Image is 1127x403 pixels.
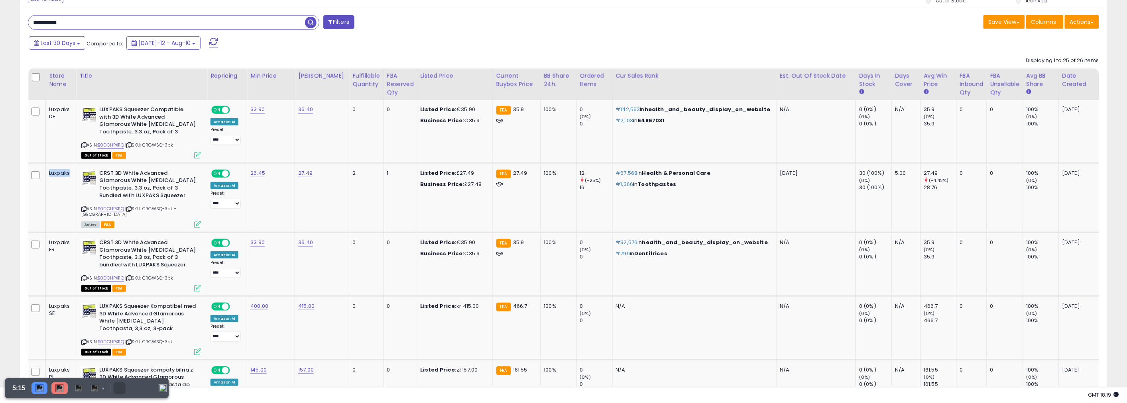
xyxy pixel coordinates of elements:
small: (0%) [859,177,870,184]
div: 100% [1027,106,1059,113]
a: B0DCHPX11Q [98,205,124,212]
div: 0 [580,303,612,310]
div: 35.9 [924,120,956,127]
div: 30 (100%) [859,184,891,191]
div: €35.9 [421,250,487,257]
div: 466.7 [924,317,956,324]
span: 161.55 [513,366,527,374]
div: [PERSON_NAME] [298,72,346,80]
div: 35.9 [924,239,956,246]
small: (0%) [1027,246,1038,253]
div: 2 [352,170,377,177]
div: 12 [580,170,612,177]
div: kr 415.00 [421,303,487,310]
div: 5.00 [895,170,914,177]
div: 100% [544,303,570,310]
a: 400.00 [250,302,268,310]
p: in [616,170,771,177]
a: 36.40 [298,106,313,113]
div: Preset: [210,191,241,209]
div: Repricing [210,72,244,80]
span: #2,103 [616,117,633,124]
div: [DATE] [1062,170,1094,177]
div: £27.48 [421,181,487,188]
button: [DATE]-12 - Aug-10 [126,36,201,50]
span: ON [212,303,222,310]
span: FBA [112,285,126,292]
span: #1,366 [616,180,633,188]
div: 0 [387,239,411,246]
span: [DATE]-12 - Aug-10 [138,39,191,47]
div: 100% [1027,317,1059,324]
span: Toothpastes [638,180,677,188]
b: CRST 3D White Advanced Glamorous White [MEDICAL_DATA] Toothpaste, 3.3 oz, Pack of 3 Bundled with ... [99,170,196,201]
b: Business Price: [421,180,464,188]
a: 33.90 [250,239,265,246]
span: All listings that are currently out of stock and unavailable for purchase on Amazon [81,152,111,159]
div: [DATE] [1062,303,1094,310]
small: Avg Win Price. [924,88,929,96]
p: in [616,106,771,113]
div: 35.9 [924,253,956,260]
div: 161.55 [924,366,956,374]
a: 26.45 [250,169,265,177]
div: 100% [1027,253,1059,260]
b: Listed Price: [421,239,457,246]
span: ON [212,107,222,113]
p: N/A [780,303,850,310]
div: Fulfillable Quantity [352,72,380,88]
small: (0%) [924,374,935,380]
span: | SKU: CRGWSQ-3pk - [GEOGRAPHIC_DATA] [81,205,177,217]
div: 0 [580,366,612,374]
small: Days In Stock. [859,88,864,96]
span: 27.49 [513,169,527,177]
div: 0 (0%) [859,303,891,310]
div: Min Price [250,72,291,80]
div: Amazon AI [210,251,238,258]
a: 415.00 [298,302,315,310]
span: OFF [229,170,242,177]
div: 0 [990,106,1017,113]
span: Compared to: [87,40,123,47]
div: 100% [544,106,570,113]
span: #799 [616,250,630,257]
div: Date Created [1062,72,1097,88]
div: 0 [352,303,377,310]
div: Luxpaks FR [49,239,70,253]
div: [DATE] [1062,106,1094,113]
span: FBA [112,152,126,159]
span: Last 30 Days [41,39,75,47]
img: 51V5RMdXR1L._SL40_.jpg [81,170,97,186]
b: Business Price: [421,250,464,257]
div: 0 (0%) [859,239,891,246]
div: N/A [616,303,771,310]
div: 0 [990,239,1017,246]
div: FBA inbound Qty [960,72,984,97]
b: Business Price: [421,117,464,124]
div: 100% [544,366,570,374]
div: Title [79,72,204,80]
div: Ordered Items [580,72,609,88]
div: 100% [1027,303,1059,310]
div: N/A [616,366,771,374]
p: N/A [780,239,850,246]
span: OFF [229,240,242,246]
div: ASIN: [81,239,201,291]
div: 0 [387,366,411,374]
div: 0 [580,317,612,324]
div: 0 (0%) [859,106,891,113]
div: 466.7 [924,303,956,310]
span: 35.9 [513,239,524,246]
div: Days Cover [895,72,917,88]
span: Health & Personal Care [642,169,710,177]
small: (0%) [859,246,870,253]
div: 0 [352,366,377,374]
span: health_and_beauty_display_on_website [642,239,768,246]
small: FBA [496,239,511,248]
small: (0%) [1027,113,1038,120]
p: in [616,181,771,188]
small: FBA [496,170,511,178]
div: ASIN: [81,170,201,227]
small: (0%) [924,246,935,253]
span: 35.9 [513,106,524,113]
